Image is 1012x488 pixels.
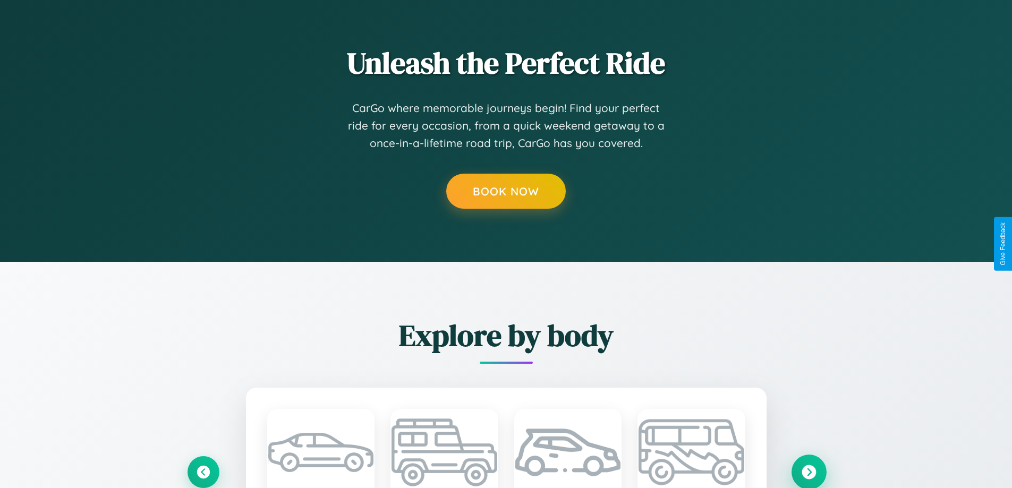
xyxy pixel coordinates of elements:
[999,222,1007,266] div: Give Feedback
[188,315,825,356] h2: Explore by body
[347,99,666,152] p: CarGo where memorable journeys begin! Find your perfect ride for every occasion, from a quick wee...
[446,174,566,209] button: Book Now
[188,42,825,83] h2: Unleash the Perfect Ride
